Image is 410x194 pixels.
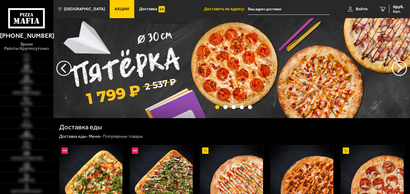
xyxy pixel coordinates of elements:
[343,147,349,154] img: Акционный
[59,134,88,139] a: Доставка еды-
[62,147,68,154] img: Новинка
[204,7,248,11] span: Доставить по адресу:
[132,147,138,154] img: Новинка
[202,147,208,154] img: Акционный
[139,7,157,11] span: Доставка
[215,105,219,109] button: точки переключения
[356,7,368,11] span: Войти
[393,10,404,13] span: 0 шт.
[248,4,330,15] input: Ваш адрес доставки
[115,7,129,11] span: Акции
[103,134,143,139] div: Популярные товары
[392,61,407,76] button: предыдущий
[59,124,102,131] h1: Доставка еды
[232,105,236,109] button: точки переключения
[64,7,105,11] span: [GEOGRAPHIC_DATA]
[223,105,228,109] button: точки переключения
[89,134,102,139] a: Меню-
[158,6,165,12] img: 15daf4d41897b9f0e9f617042186c801.svg
[240,105,244,109] button: точки переключения
[56,61,72,76] button: следующий
[393,5,404,9] span: 0 руб.
[248,105,252,109] button: точки переключения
